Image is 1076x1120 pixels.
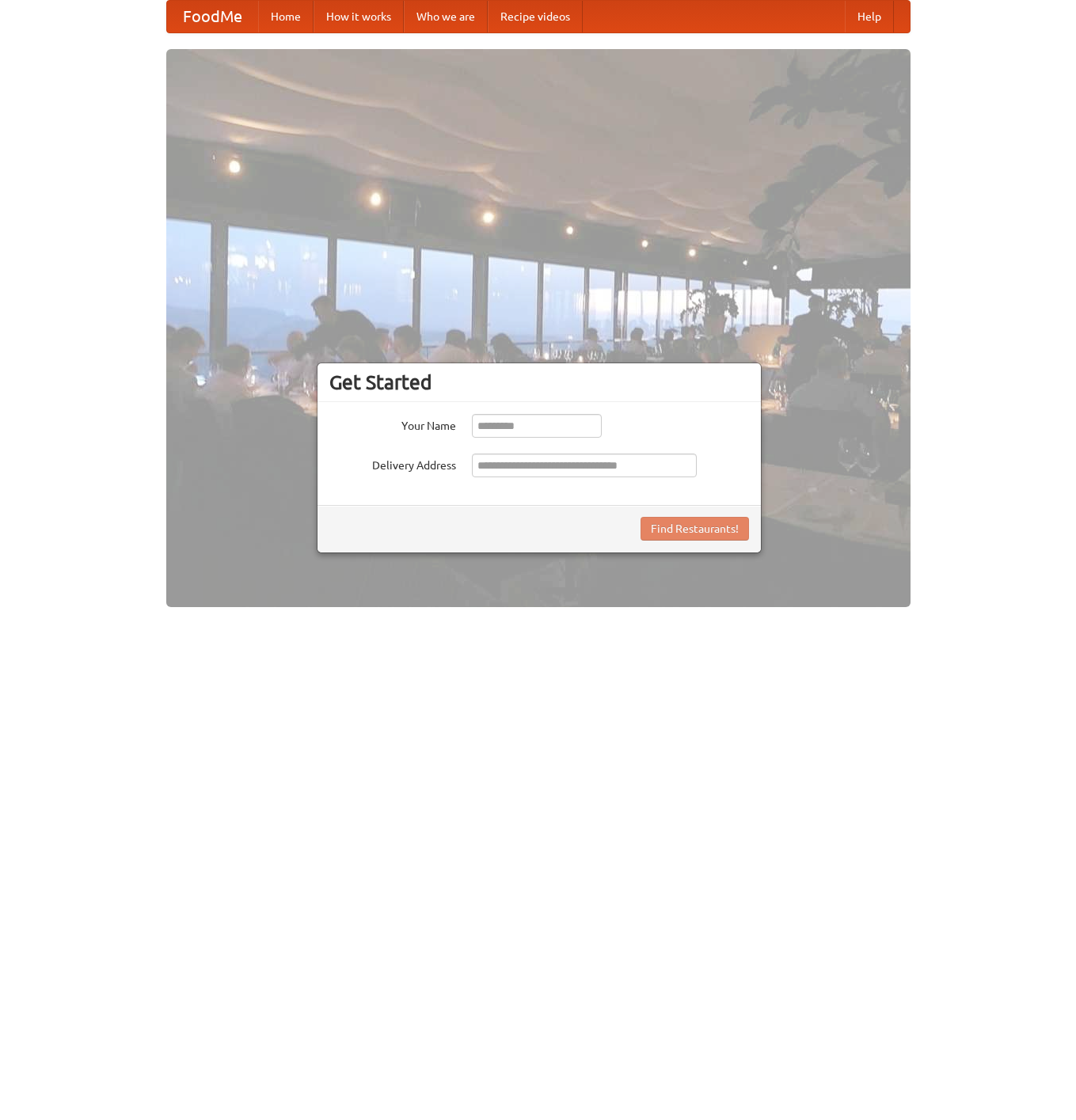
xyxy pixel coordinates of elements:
[167,1,258,32] a: FoodMe
[329,370,749,394] h3: Get Started
[404,1,488,32] a: Who we are
[258,1,314,32] a: Home
[314,1,404,32] a: How it works
[329,454,456,473] label: Delivery Address
[329,414,456,434] label: Your Name
[488,1,583,32] a: Recipe videos
[641,517,749,541] button: Find Restaurants!
[845,1,894,32] a: Help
